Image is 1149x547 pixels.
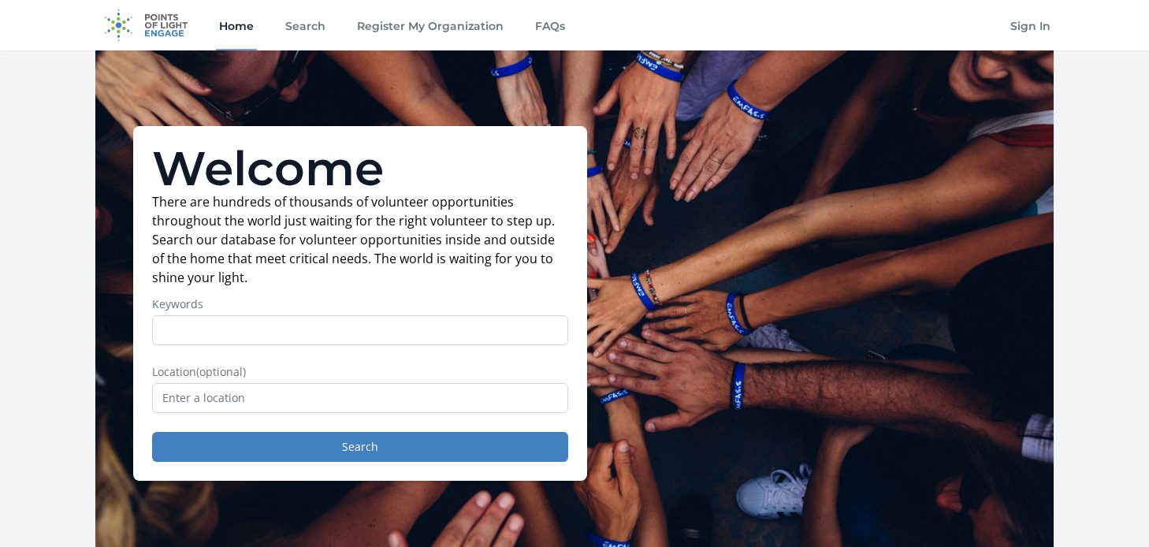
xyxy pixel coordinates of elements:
[152,192,568,287] p: There are hundreds of thousands of volunteer opportunities throughout the world just waiting for ...
[152,364,568,380] label: Location
[152,383,568,413] input: Enter a location
[152,145,568,192] h1: Welcome
[152,432,568,462] button: Search
[196,364,246,379] span: (optional)
[152,296,568,312] label: Keywords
